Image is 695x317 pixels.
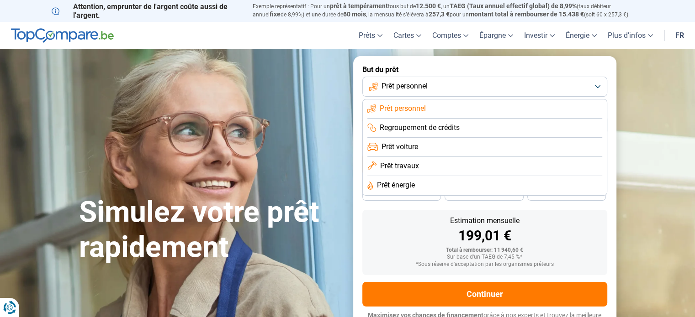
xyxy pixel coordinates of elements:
[370,254,600,260] div: Sur base d'un TAEG de 7,45 %*
[557,191,577,197] span: 24 mois
[362,282,607,307] button: Continuer
[416,2,441,10] span: 12.500 €
[362,77,607,97] button: Prêt personnel
[253,2,644,19] p: Exemple représentatif : Pour un tous but de , un (taux débiteur annuel de 8,99%) et une durée de ...
[380,104,426,114] span: Prêt personnel
[474,191,494,197] span: 30 mois
[343,10,366,18] span: 60 mois
[380,123,460,133] span: Regroupement de crédits
[370,229,600,243] div: 199,01 €
[469,10,584,18] span: montant total à rembourser de 15.438 €
[270,10,281,18] span: fixe
[519,22,560,49] a: Investir
[52,2,242,20] p: Attention, emprunter de l'argent coûte aussi de l'argent.
[11,28,114,43] img: TopCompare
[382,142,418,152] span: Prêt voiture
[370,217,600,224] div: Estimation mensuelle
[427,22,474,49] a: Comptes
[370,247,600,254] div: Total à rembourser: 11 940,60 €
[670,22,690,49] a: fr
[388,22,427,49] a: Cartes
[380,161,419,171] span: Prêt travaux
[79,195,342,265] h1: Simulez votre prêt rapidement
[392,191,412,197] span: 36 mois
[377,180,415,190] span: Prêt énergie
[330,2,388,10] span: prêt à tempérament
[429,10,450,18] span: 257,3 €
[353,22,388,49] a: Prêts
[474,22,519,49] a: Épargne
[602,22,658,49] a: Plus d'infos
[560,22,602,49] a: Énergie
[382,81,428,91] span: Prêt personnel
[450,2,577,10] span: TAEG (Taux annuel effectif global) de 8,99%
[370,261,600,268] div: *Sous réserve d'acceptation par les organismes prêteurs
[362,65,607,74] label: But du prêt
